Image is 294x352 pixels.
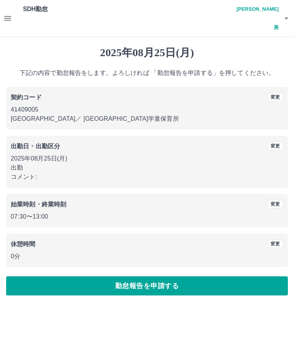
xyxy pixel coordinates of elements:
[11,114,283,123] p: [GEOGRAPHIC_DATA] ／ [GEOGRAPHIC_DATA]学童保育所
[11,143,60,149] b: 出勤日・出勤区分
[11,154,283,163] p: 2025年08月25日(月)
[11,172,283,182] p: コメント:
[6,276,288,295] button: 勤怠報告を申請する
[267,200,283,208] button: 変更
[6,46,288,59] h1: 2025年08月25日(月)
[267,240,283,248] button: 変更
[11,94,42,101] b: 契約コード
[11,105,283,114] p: 41409005
[11,212,283,221] p: 07:30 〜 13:00
[267,142,283,150] button: 変更
[267,93,283,101] button: 変更
[6,68,288,78] p: 下記の内容で勤怠報告をします。よろしければ 「勤怠報告を申請する」を押してください。
[11,163,283,172] p: 出勤
[11,252,283,261] p: 0分
[11,241,36,247] b: 休憩時間
[11,201,66,208] b: 始業時刻・終業時刻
